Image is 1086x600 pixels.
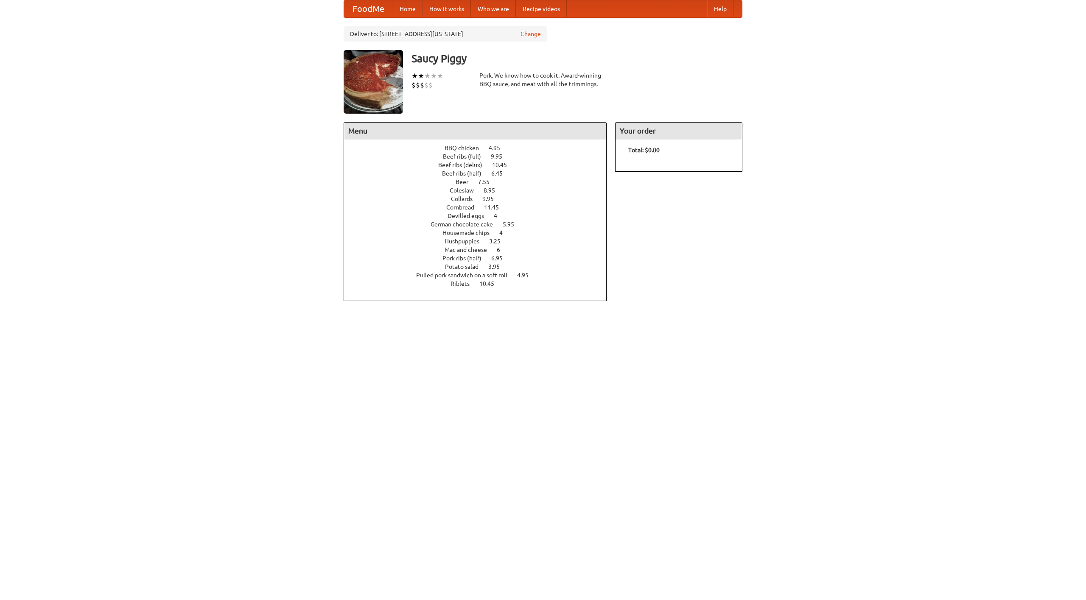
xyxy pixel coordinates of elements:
a: Cornbread 11.45 [446,204,515,211]
a: Change [521,30,541,38]
span: 4.95 [489,145,509,151]
a: Beer 7.55 [456,179,505,185]
li: ★ [411,71,418,81]
li: ★ [431,71,437,81]
img: angular.jpg [344,50,403,114]
span: Hushpuppies [445,238,488,245]
span: Coleslaw [450,187,482,194]
span: Riblets [451,280,478,287]
a: Mac and cheese 6 [445,246,516,253]
li: ★ [424,71,431,81]
span: Mac and cheese [445,246,495,253]
span: Beef ribs (delux) [438,162,491,168]
a: Beef ribs (half) 6.45 [442,170,518,177]
span: German chocolate cake [431,221,501,228]
a: How it works [423,0,471,17]
a: Collards 9.95 [451,195,509,202]
a: Pulled pork sandwich on a soft roll 4.95 [416,272,544,279]
a: Pork ribs (half) 6.95 [442,255,518,262]
span: 3.95 [488,263,508,270]
span: 7.55 [478,179,498,185]
li: $ [424,81,428,90]
span: 4 [494,212,506,219]
span: 6.45 [491,170,511,177]
a: Recipe videos [516,0,567,17]
span: Beef ribs (half) [442,170,490,177]
span: 4 [499,229,511,236]
span: Pulled pork sandwich on a soft roll [416,272,516,279]
span: Collards [451,195,481,202]
a: Devilled eggs 4 [448,212,513,219]
span: Cornbread [446,204,483,211]
h4: Menu [344,123,606,140]
a: Help [707,0,733,17]
a: BBQ chicken 4.95 [445,145,516,151]
div: Deliver to: [STREET_ADDRESS][US_STATE] [344,26,547,42]
span: 3.25 [489,238,509,245]
h3: Saucy Piggy [411,50,742,67]
a: Potato salad 3.95 [445,263,515,270]
span: Pork ribs (half) [442,255,490,262]
span: 9.95 [491,153,511,160]
span: Potato salad [445,263,487,270]
span: 9.95 [482,195,502,202]
span: 8.95 [484,187,504,194]
span: 6.95 [491,255,511,262]
li: ★ [437,71,443,81]
b: Total: $0.00 [628,147,660,153]
span: 10.45 [492,162,515,168]
a: Coleslaw 8.95 [450,187,511,194]
li: $ [416,81,420,90]
span: Beer [456,179,477,185]
a: Housemade chips 4 [442,229,518,236]
a: Riblets 10.45 [451,280,510,287]
li: ★ [418,71,424,81]
h4: Your order [616,123,742,140]
a: Hushpuppies 3.25 [445,238,516,245]
li: $ [428,81,433,90]
span: Devilled eggs [448,212,493,219]
li: $ [411,81,416,90]
a: German chocolate cake 5.95 [431,221,530,228]
div: Pork. We know how to cook it. Award-winning BBQ sauce, and meat with all the trimmings. [479,71,607,88]
span: BBQ chicken [445,145,487,151]
a: Beef ribs (delux) 10.45 [438,162,523,168]
span: 11.45 [484,204,507,211]
a: Home [393,0,423,17]
span: 10.45 [479,280,503,287]
a: Who we are [471,0,516,17]
span: 4.95 [517,272,537,279]
span: Beef ribs (full) [443,153,490,160]
a: Beef ribs (full) 9.95 [443,153,518,160]
li: $ [420,81,424,90]
span: 5.95 [503,221,523,228]
span: 6 [497,246,509,253]
a: FoodMe [344,0,393,17]
span: Housemade chips [442,229,498,236]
